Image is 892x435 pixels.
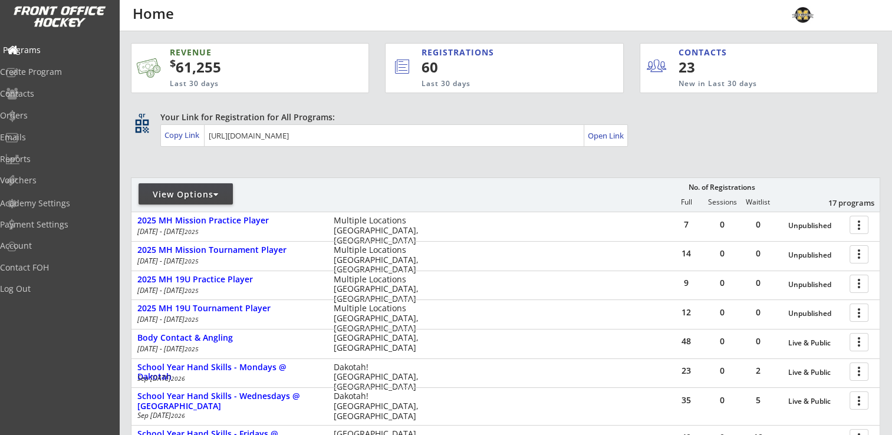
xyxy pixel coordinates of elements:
div: 60 [422,57,584,77]
div: 0 [740,279,776,287]
button: more_vert [850,362,868,381]
div: [DATE] - [DATE] [137,316,318,323]
div: Your Link for Registration for All Programs: [160,111,844,123]
div: 0 [705,308,740,317]
div: REGISTRATIONS [422,47,569,58]
div: 23 [669,367,704,375]
div: Dakotah! [GEOGRAPHIC_DATA], [GEOGRAPHIC_DATA] [334,362,426,392]
button: qr_code [133,117,151,135]
div: 2025 MH Mission Tournament Player [137,245,321,255]
div: School Year Hand Skills - Mondays @ Dakotah [137,362,321,383]
div: 0 [705,249,740,258]
em: 2025 [185,315,199,324]
div: 5 [740,396,776,404]
div: [DATE] - [DATE] [137,345,318,352]
div: 12 [669,308,704,317]
div: CONTACTS [679,47,732,58]
div: 61,255 [170,57,332,77]
div: Sep [DATE] [137,375,318,382]
div: Multiple Locations [GEOGRAPHIC_DATA], [GEOGRAPHIC_DATA] [334,275,426,304]
div: Sessions [705,198,740,206]
div: [DATE] - [DATE] [137,287,318,294]
div: 0 [740,337,776,345]
div: 2025 MH 19U Tournament Player [137,304,321,314]
div: Open Link [587,131,624,141]
div: Unpublished [788,281,844,289]
div: Unpublished [788,251,844,259]
div: Last 30 days [422,79,575,89]
div: 14 [669,249,704,258]
div: Body Contact & Angling [137,333,321,343]
div: 2025 MH 19U Practice Player [137,275,321,285]
div: Live & Public [788,368,844,377]
em: 2026 [171,374,185,383]
div: qr [134,111,149,119]
div: Sep [DATE] [137,412,318,419]
div: View Options [139,189,233,200]
div: 9 [669,279,704,287]
div: Copy Link [164,130,202,140]
div: REVENUE [170,47,312,58]
button: more_vert [850,275,868,293]
a: Open Link [587,127,624,144]
div: Unpublished [788,309,844,318]
div: New in Last 30 days [679,79,823,89]
div: No. of Registrations [685,183,758,192]
button: more_vert [850,216,868,234]
div: 2025 MH Mission Practice Player [137,216,321,226]
div: 2 [740,367,776,375]
div: [DATE] - [DATE] [137,228,318,235]
div: Last 30 days [170,79,312,89]
button: more_vert [850,391,868,410]
div: Dakotah! [GEOGRAPHIC_DATA], [GEOGRAPHIC_DATA] [334,391,426,421]
em: 2025 [185,345,199,353]
button: more_vert [850,245,868,263]
div: Live & Public [788,397,844,406]
div: 23 [679,57,751,77]
div: Programs [3,46,109,54]
em: 2026 [171,411,185,420]
div: Waitlist [740,198,775,206]
div: Unpublished [788,222,844,230]
em: 2025 [185,257,199,265]
div: 0 [740,249,776,258]
div: 0 [705,396,740,404]
sup: $ [170,56,176,70]
div: 0 [705,220,740,229]
div: 0 [740,220,776,229]
div: Multiple Locations [GEOGRAPHIC_DATA], [GEOGRAPHIC_DATA] [334,245,426,275]
div: Multiple Locations [GEOGRAPHIC_DATA], [GEOGRAPHIC_DATA] [334,216,426,245]
div: School Year Hand Skills - Wednesdays @ [GEOGRAPHIC_DATA] [137,391,321,411]
div: 17 programs [812,197,874,208]
div: 0 [740,308,776,317]
em: 2025 [185,286,199,295]
div: Live & Public [788,339,844,347]
div: 7 [669,220,704,229]
div: 35 [669,396,704,404]
em: 2025 [185,228,199,236]
div: 48 [669,337,704,345]
button: more_vert [850,304,868,322]
div: Multiple Locations [GEOGRAPHIC_DATA], [GEOGRAPHIC_DATA] [334,304,426,333]
div: 0 [705,337,740,345]
div: 0 [705,279,740,287]
div: 0 [705,367,740,375]
div: [DATE] - [DATE] [137,258,318,265]
div: [GEOGRAPHIC_DATA], [GEOGRAPHIC_DATA] [334,333,426,353]
button: more_vert [850,333,868,351]
div: Full [669,198,704,206]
